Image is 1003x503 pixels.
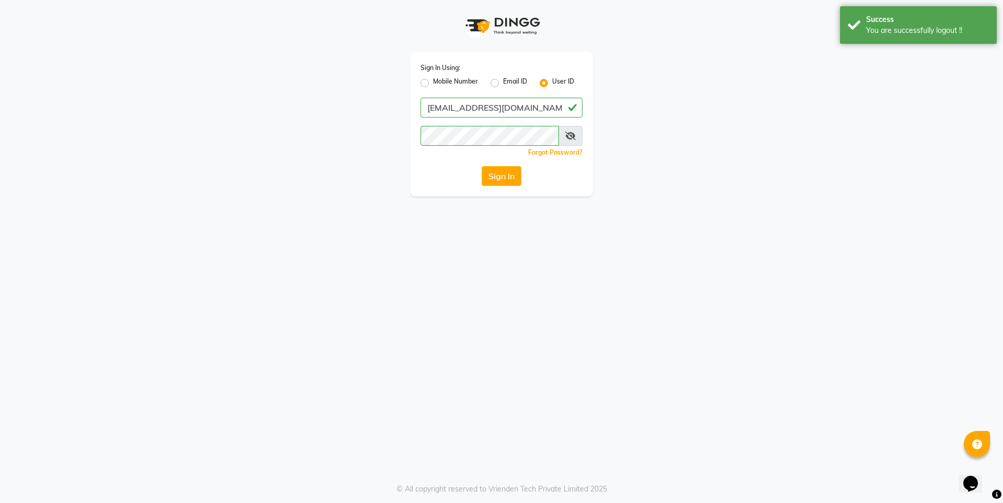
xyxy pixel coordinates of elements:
iframe: chat widget [959,461,993,493]
label: Email ID [503,77,527,89]
a: Forgot Password? [528,148,582,156]
input: Username [421,98,582,118]
input: Username [421,126,559,146]
div: You are successfully logout !! [866,25,989,36]
img: logo1.svg [460,10,543,41]
label: Mobile Number [433,77,478,89]
label: Sign In Using: [421,63,460,73]
div: Success [866,14,989,25]
label: User ID [552,77,574,89]
button: Sign In [482,166,521,186]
